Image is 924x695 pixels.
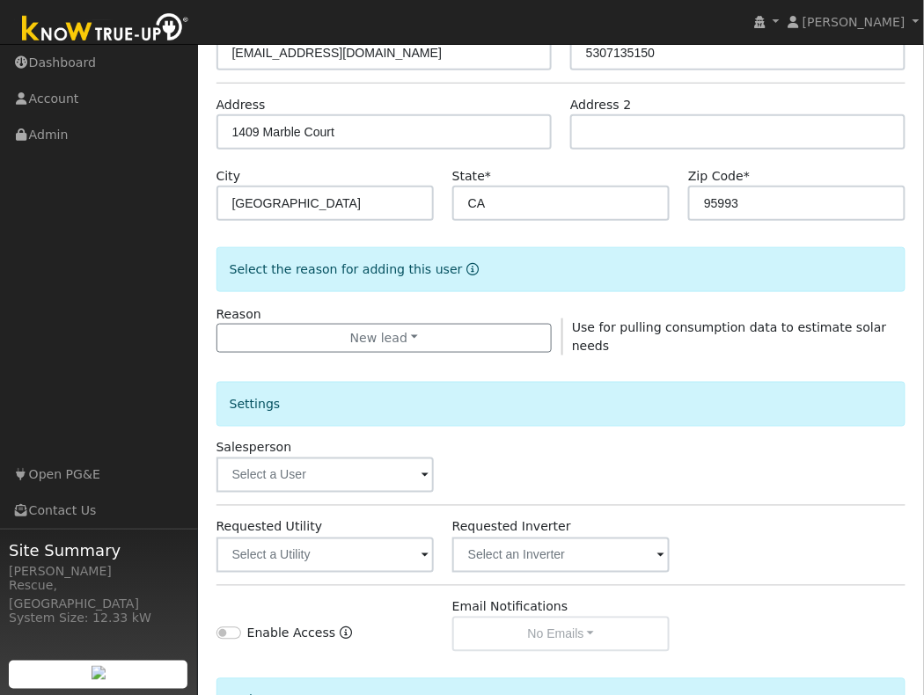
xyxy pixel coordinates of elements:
[216,305,261,324] label: Reason
[247,625,336,643] label: Enable Access
[216,439,292,457] label: Salesperson
[9,576,188,613] div: Rescue, [GEOGRAPHIC_DATA]
[744,169,750,183] span: Required
[92,666,106,680] img: retrieve
[463,262,480,276] a: Reason for new user
[452,598,568,617] label: Email Notifications
[452,538,670,573] input: Select an Inverter
[216,96,266,114] label: Address
[688,167,750,186] label: Zip Code
[216,457,434,493] input: Select a User
[216,247,906,292] div: Select the reason for adding this user
[452,518,571,537] label: Requested Inverter
[216,382,906,427] div: Settings
[216,538,434,573] input: Select a Utility
[216,167,241,186] label: City
[9,538,188,562] span: Site Summary
[485,169,491,183] span: Required
[452,167,491,186] label: State
[9,609,188,627] div: System Size: 12.33 kW
[803,15,906,29] span: [PERSON_NAME]
[340,625,352,652] a: Enable Access
[570,96,632,114] label: Address 2
[9,562,188,581] div: [PERSON_NAME]
[572,320,887,353] span: Use for pulling consumption data to estimate solar needs
[216,518,323,537] label: Requested Utility
[13,10,198,49] img: Know True-Up
[216,324,552,354] button: New lead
